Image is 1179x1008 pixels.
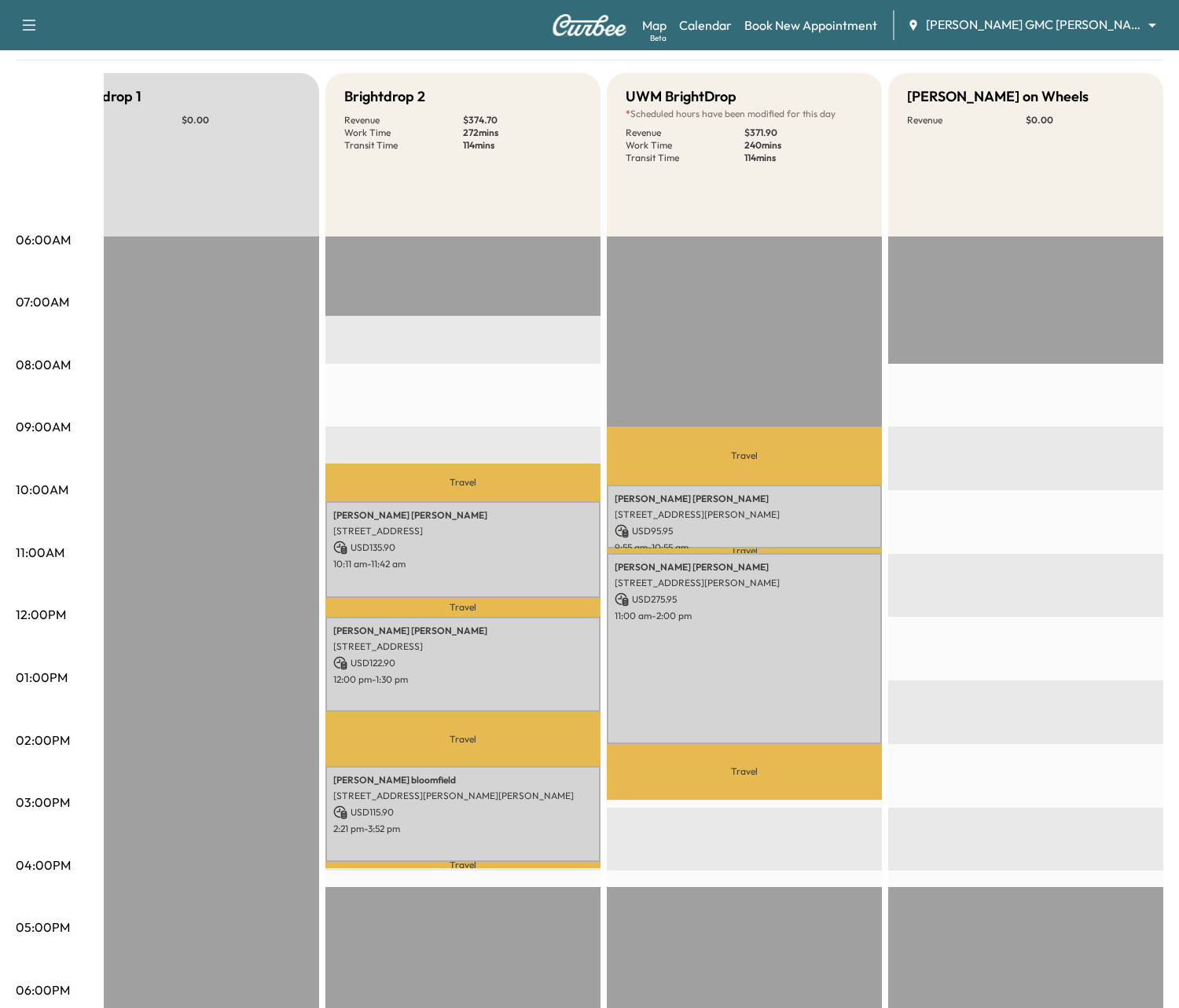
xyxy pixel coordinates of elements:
[615,508,874,521] p: [STREET_ADDRESS][PERSON_NAME]
[325,464,601,501] p: Travel
[615,577,874,589] p: [STREET_ADDRESS][PERSON_NAME]
[463,114,582,126] p: $ 374.70
[325,712,601,766] p: Travel
[607,744,882,800] p: Travel
[744,139,863,152] p: 240 mins
[615,541,874,554] p: 9:55 am - 10:55 am
[607,427,882,485] p: Travel
[16,856,71,874] p: 04:00PM
[16,480,68,499] p: 10:00AM
[650,32,667,44] div: Beta
[607,548,882,554] p: Travel
[1026,114,1144,126] p: $ 0.00
[744,126,863,139] p: $ 371.90
[333,823,593,835] p: 2:21 pm - 3:52 pm
[16,668,68,687] p: 01:00PM
[626,108,863,120] p: Scheduled hours have been modified for this day
[16,605,66,624] p: 12:00PM
[333,774,593,786] p: [PERSON_NAME] bloomfield
[16,417,71,436] p: 09:00AM
[16,731,70,750] p: 02:00PM
[333,525,593,537] p: [STREET_ADDRESS]
[333,509,593,522] p: [PERSON_NAME] [PERSON_NAME]
[744,152,863,164] p: 114 mins
[626,139,744,152] p: Work Time
[333,790,593,802] p: [STREET_ADDRESS][PERSON_NAME][PERSON_NAME]
[16,292,69,311] p: 07:00AM
[325,862,601,868] p: Travel
[626,126,744,139] p: Revenue
[16,230,71,249] p: 06:00AM
[744,16,877,35] a: Book New Appointment
[333,805,593,819] p: USD 115.90
[16,918,70,937] p: 05:00PM
[615,493,874,505] p: [PERSON_NAME] [PERSON_NAME]
[63,114,182,126] p: Revenue
[333,640,593,653] p: [STREET_ADDRESS]
[907,86,1089,108] h5: [PERSON_NAME] on Wheels
[16,543,64,562] p: 11:00AM
[463,126,582,139] p: 272 mins
[626,152,744,164] p: Transit Time
[344,126,463,139] p: Work Time
[325,598,601,617] p: Travel
[615,524,874,538] p: USD 95.95
[344,139,463,152] p: Transit Time
[615,592,874,607] p: USD 275.95
[907,114,1026,126] p: Revenue
[333,656,593,670] p: USD 122.90
[333,558,593,570] p: 10:11 am - 11:42 am
[463,139,582,152] p: 114 mins
[333,673,593,686] p: 12:00 pm - 1:30 pm
[552,14,627,36] img: Curbee Logo
[615,610,874,622] p: 11:00 am - 2:00 pm
[679,16,732,35] a: Calendar
[926,16,1141,34] span: [PERSON_NAME] GMC [PERSON_NAME]
[642,16,667,35] a: MapBeta
[626,86,736,108] h5: UWM BrightDrop
[344,114,463,126] p: Revenue
[16,981,70,999] p: 06:00PM
[333,625,593,637] p: [PERSON_NAME] [PERSON_NAME]
[344,86,425,108] h5: Brightdrop 2
[333,541,593,555] p: USD 135.90
[182,114,300,126] p: $ 0.00
[16,355,71,374] p: 08:00AM
[615,561,874,574] p: [PERSON_NAME] [PERSON_NAME]
[16,793,70,812] p: 03:00PM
